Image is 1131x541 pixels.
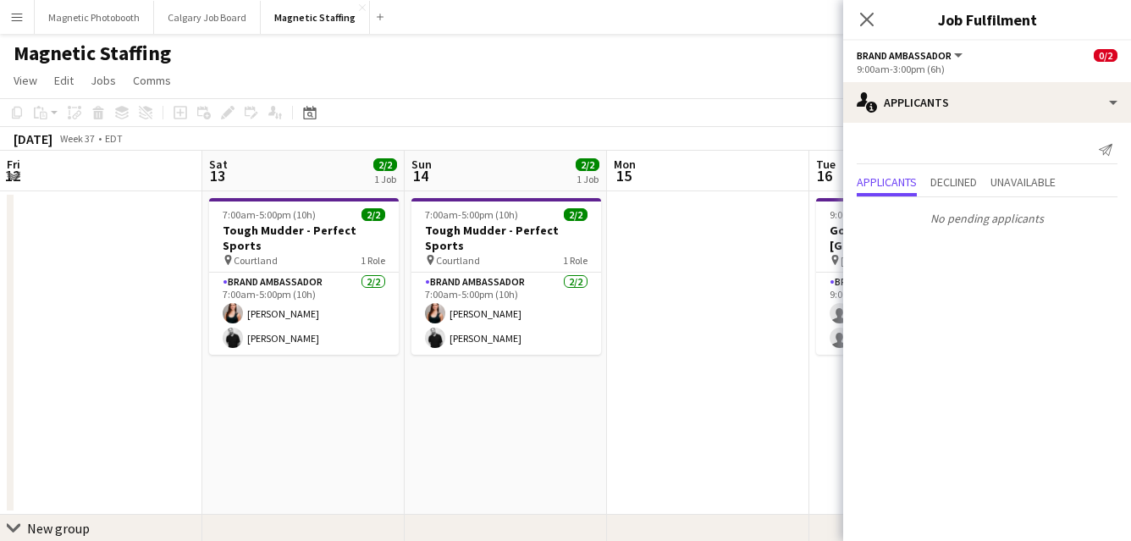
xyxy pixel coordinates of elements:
[209,157,228,172] span: Sat
[857,49,952,62] span: Brand Ambassador
[209,223,399,253] h3: Tough Mudder - Perfect Sports
[133,73,171,88] span: Comms
[361,208,385,221] span: 2/2
[4,166,20,185] span: 12
[207,166,228,185] span: 13
[611,166,636,185] span: 15
[84,69,123,91] a: Jobs
[361,254,385,267] span: 1 Role
[576,158,599,171] span: 2/2
[411,157,432,172] span: Sun
[857,49,965,62] button: Brand Ambassador
[425,208,518,221] span: 7:00am-5:00pm (10h)
[14,130,52,147] div: [DATE]
[7,157,20,172] span: Fri
[261,1,370,34] button: Magnetic Staffing
[814,166,836,185] span: 16
[990,176,1056,188] span: Unavailable
[91,73,116,88] span: Jobs
[930,176,977,188] span: Declined
[27,520,90,537] div: New group
[816,198,1006,355] app-job-card: 9:00am-3:00pm (6h)0/2Golf Tournament - [GEOGRAPHIC_DATA] [GEOGRAPHIC_DATA]1 RoleBrand Ambassador0...
[857,63,1117,75] div: 9:00am-3:00pm (6h)
[234,254,278,267] span: Courtland
[209,198,399,355] app-job-card: 7:00am-5:00pm (10h)2/2Tough Mudder - Perfect Sports Courtland1 RoleBrand Ambassador2/27:00am-5:00...
[223,208,316,221] span: 7:00am-5:00pm (10h)
[436,254,480,267] span: Courtland
[126,69,178,91] a: Comms
[35,1,154,34] button: Magnetic Photobooth
[209,273,399,355] app-card-role: Brand Ambassador2/27:00am-5:00pm (10h)[PERSON_NAME][PERSON_NAME]
[373,158,397,171] span: 2/2
[577,173,599,185] div: 1 Job
[841,254,934,267] span: [GEOGRAPHIC_DATA]
[857,176,917,188] span: Applicants
[47,69,80,91] a: Edit
[564,208,588,221] span: 2/2
[1094,49,1117,62] span: 0/2
[830,208,918,221] span: 9:00am-3:00pm (6h)
[14,73,37,88] span: View
[374,173,396,185] div: 1 Job
[843,82,1131,123] div: Applicants
[411,223,601,253] h3: Tough Mudder - Perfect Sports
[54,73,74,88] span: Edit
[56,132,98,145] span: Week 37
[14,41,171,66] h1: Magnetic Staffing
[409,166,432,185] span: 14
[411,198,601,355] app-job-card: 7:00am-5:00pm (10h)2/2Tough Mudder - Perfect Sports Courtland1 RoleBrand Ambassador2/27:00am-5:00...
[843,204,1131,233] p: No pending applicants
[7,69,44,91] a: View
[411,273,601,355] app-card-role: Brand Ambassador2/27:00am-5:00pm (10h)[PERSON_NAME][PERSON_NAME]
[563,254,588,267] span: 1 Role
[843,8,1131,30] h3: Job Fulfilment
[816,223,1006,253] h3: Golf Tournament - [GEOGRAPHIC_DATA]
[614,157,636,172] span: Mon
[105,132,123,145] div: EDT
[816,273,1006,355] app-card-role: Brand Ambassador0/29:00am-3:00pm (6h)
[816,157,836,172] span: Tue
[154,1,261,34] button: Calgary Job Board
